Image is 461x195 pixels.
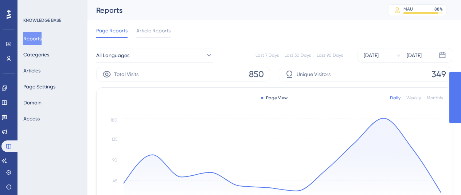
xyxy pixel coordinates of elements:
[114,70,138,79] span: Total Visits
[136,26,171,35] span: Article Reports
[297,70,331,79] span: Unique Visitors
[255,52,279,58] div: Last 7 Days
[23,32,42,45] button: Reports
[261,95,288,101] div: Page View
[96,48,213,63] button: All Languages
[23,48,49,61] button: Categories
[285,52,311,58] div: Last 30 Days
[23,112,40,125] button: Access
[403,6,413,12] div: MAU
[23,80,55,93] button: Page Settings
[431,68,446,80] span: 349
[23,64,40,77] button: Articles
[434,6,443,12] div: 88 %
[112,137,117,142] tspan: 135
[96,5,370,15] div: Reports
[23,17,61,23] div: KNOWLEDGE BASE
[407,51,422,60] div: [DATE]
[406,95,421,101] div: Weekly
[249,68,264,80] span: 850
[317,52,343,58] div: Last 90 Days
[427,95,443,101] div: Monthly
[430,166,452,188] iframe: UserGuiding AI Assistant Launcher
[110,118,117,123] tspan: 180
[364,51,379,60] div: [DATE]
[390,95,401,101] div: Daily
[113,178,117,183] tspan: 45
[23,96,42,109] button: Domain
[96,26,128,35] span: Page Reports
[112,158,117,163] tspan: 90
[96,51,129,60] span: All Languages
